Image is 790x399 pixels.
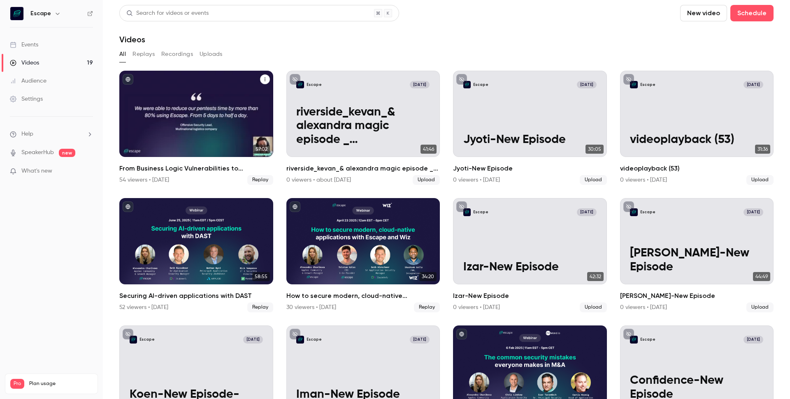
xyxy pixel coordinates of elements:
h2: riverside_kevan_& alexandra magic episode _ [DATE]_podcast___ [PERSON_NAME] [286,164,440,173]
h1: Videos [119,35,145,44]
span: [DATE] [410,81,430,88]
button: published [456,329,467,339]
button: unpublished [290,74,300,85]
p: Escape [307,337,322,342]
p: videoplayback (53) [630,133,763,147]
span: [DATE] [243,336,263,343]
li: riverside_kevan_& alexandra magic episode _ jun 13, 2025_podcast___ kevan ba [286,71,440,185]
span: [DATE] [744,81,763,88]
div: Settings [10,95,43,103]
div: Videos [10,59,39,67]
a: Izar-New EpisodeEscape[DATE]Izar-New Episode42:32Izar-New Episode0 viewers • [DATE]Upload [453,198,607,312]
span: Replay [414,302,440,312]
button: Recordings [161,48,193,61]
img: Confidence-New Episode [630,336,637,343]
div: 0 viewers • about [DATE] [286,176,351,184]
p: riverside_kevan_& alexandra magic episode _ [DATE]_podcast___ [PERSON_NAME] [296,106,430,147]
img: videoplayback (53) [630,81,637,88]
li: help-dropdown-opener [10,130,93,138]
button: unpublished [456,201,467,212]
button: Uploads [200,48,223,61]
span: [DATE] [744,336,763,343]
img: Koen-New Episode- [130,336,137,343]
li: videoplayback (53) [620,71,774,185]
p: Escape [640,210,655,215]
span: Upload [746,175,774,185]
span: Replay [247,302,273,312]
div: 54 viewers • [DATE] [119,176,169,184]
p: Jyoti-New Episode [463,133,597,147]
span: [DATE] [744,208,763,216]
a: riverside_kevan_& alexandra magic episode _ jun 13, 2025_podcast___ kevan baEscape[DATE]riverside... [286,71,440,185]
img: Francois-New Episode [630,208,637,216]
li: Jyoti-New Episode [453,71,607,185]
span: new [59,149,75,157]
p: Escape [307,82,322,88]
div: 0 viewers • [DATE] [453,176,500,184]
div: Events [10,41,38,49]
span: 34:20 [419,272,437,281]
div: 52 viewers • [DATE] [119,303,168,311]
button: published [123,74,133,85]
div: 0 viewers • [DATE] [620,176,667,184]
img: Escape [10,7,23,20]
span: Replay [247,175,273,185]
button: Replays [132,48,155,61]
li: How to secure modern, cloud-native applications with Escape and Wiz [286,198,440,312]
button: unpublished [623,201,634,212]
iframe: Noticeable Trigger [83,168,93,175]
h6: Escape [30,9,51,18]
section: Videos [119,5,774,394]
h2: videoplayback (53) [620,164,774,173]
a: videoplayback (53)Escape[DATE]videoplayback (53)31:36videoplayback (53)0 viewers • [DATE]Upload [620,71,774,185]
a: Jyoti-New EpisodeEscape[DATE]Jyoti-New Episode30:05Jyoti-New Episode0 viewers • [DATE]Upload [453,71,607,185]
button: published [123,201,133,212]
span: 58:55 [252,272,270,281]
a: 58:55Securing AI-driven applications with DAST52 viewers • [DATE]Replay [119,198,273,312]
div: 30 viewers • [DATE] [286,303,336,311]
li: Izar-New Episode [453,198,607,312]
button: unpublished [623,74,634,85]
img: Jyoti-New Episode [463,81,471,88]
div: 0 viewers • [DATE] [620,303,667,311]
span: Help [21,130,33,138]
span: Plan usage [29,381,93,387]
span: [DATE] [577,208,597,216]
span: 42:32 [587,272,604,281]
h2: [PERSON_NAME]-New Episode [620,291,774,301]
button: unpublished [623,329,634,339]
button: All [119,48,126,61]
span: What's new [21,167,52,175]
p: Escape [640,337,655,342]
p: Escape [473,82,488,88]
button: unpublished [290,329,300,339]
span: 44:49 [753,272,770,281]
span: Upload [580,175,607,185]
img: riverside_kevan_& alexandra magic episode _ jun 13, 2025_podcast___ kevan ba [296,81,304,88]
h2: How to secure modern, cloud-native applications with Escape and Wiz [286,291,440,301]
p: Escape [139,337,155,342]
button: unpublished [456,74,467,85]
span: Pro [10,379,24,389]
img: Iman-New Episode [296,336,304,343]
span: Upload [413,175,440,185]
div: Audience [10,77,46,85]
span: Upload [746,302,774,312]
h2: Jyoti-New Episode [453,164,607,173]
img: Izar-New Episode [463,208,471,216]
li: From Business Logic Vulnerabilities to Actionable Insights: AI-powered Pentesting + ASM in Action [119,71,273,185]
p: Izar-New Episode [463,261,597,274]
button: published [290,201,300,212]
span: 41:46 [421,145,437,154]
h2: Izar-New Episode [453,291,607,301]
button: New video [680,5,727,21]
li: Securing AI-driven applications with DAST [119,198,273,312]
li: Francois-New Episode [620,198,774,312]
div: 0 viewers • [DATE] [453,303,500,311]
span: Upload [580,302,607,312]
span: 30:05 [586,145,604,154]
a: 57:02From Business Logic Vulnerabilities to Actionable Insights: AI-powered Pentesting + ASM in A... [119,71,273,185]
span: 57:02 [253,145,270,154]
p: Escape [640,82,655,88]
span: 31:36 [755,145,770,154]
